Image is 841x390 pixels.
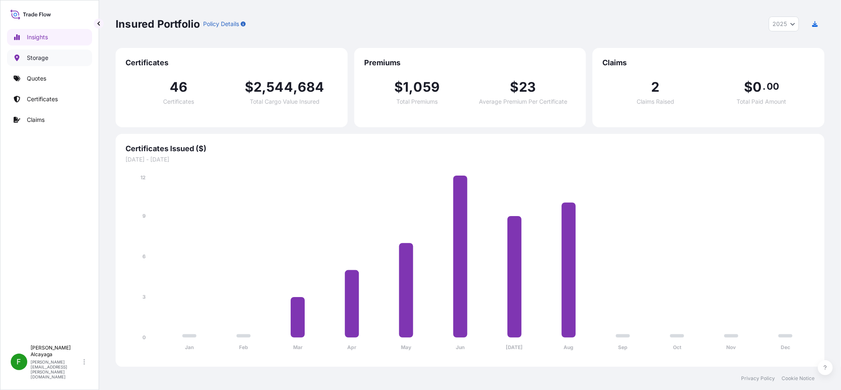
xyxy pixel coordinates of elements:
tspan: May [401,345,412,351]
tspan: 12 [140,174,146,181]
p: Insights [27,33,48,41]
span: , [293,81,298,94]
span: 059 [414,81,440,94]
span: 2 [253,81,262,94]
span: Total Premiums [396,99,438,105]
span: Certificates [126,58,338,68]
p: [PERSON_NAME][EMAIL_ADDRESS][PERSON_NAME][DOMAIN_NAME] [31,359,82,379]
span: , [262,81,266,94]
tspan: Sep [618,345,628,351]
p: Claims [27,116,45,124]
span: 544 [266,81,293,94]
p: [PERSON_NAME] Alcayaga [31,345,82,358]
span: 00 [767,83,779,90]
span: $ [394,81,403,94]
tspan: Nov [727,345,737,351]
p: Insured Portfolio [116,17,200,31]
span: Premiums [364,58,576,68]
button: Year Selector [769,17,799,31]
a: Insights [7,29,92,45]
tspan: Jan [185,345,194,351]
span: 2 [651,81,660,94]
span: , [409,81,413,94]
a: Certificates [7,91,92,107]
a: Privacy Policy [741,375,775,382]
tspan: Feb [239,345,248,351]
tspan: 9 [142,213,146,219]
span: Certificates [163,99,194,105]
span: Claims [602,58,815,68]
span: 2025 [772,20,787,28]
span: [DATE] - [DATE] [126,155,815,164]
span: Average Premium Per Certificate [479,99,567,105]
a: Storage [7,50,92,66]
span: $ [245,81,253,94]
tspan: Oct [673,345,682,351]
span: Claims Raised [637,99,674,105]
tspan: Dec [781,345,790,351]
tspan: Jun [456,345,464,351]
span: . [763,83,766,90]
span: 684 [298,81,325,94]
p: Certificates [27,95,58,103]
span: Total Paid Amount [737,99,787,105]
tspan: [DATE] [506,345,523,351]
tspan: 6 [142,253,146,259]
span: Total Cargo Value Insured [250,99,320,105]
a: Claims [7,112,92,128]
a: Cookie Notice [782,375,815,382]
span: 46 [170,81,187,94]
tspan: Aug [564,345,573,351]
span: F [17,358,21,366]
span: Certificates Issued ($) [126,144,815,154]
tspan: 0 [142,334,146,340]
span: $ [744,81,753,94]
p: Quotes [27,74,46,83]
tspan: Apr [347,345,356,351]
span: 0 [753,81,762,94]
p: Storage [27,54,48,62]
tspan: Mar [293,345,303,351]
tspan: 3 [142,294,146,300]
p: Policy Details [203,20,239,28]
span: 1 [403,81,409,94]
span: $ [510,81,519,94]
a: Quotes [7,70,92,87]
span: 23 [519,81,536,94]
